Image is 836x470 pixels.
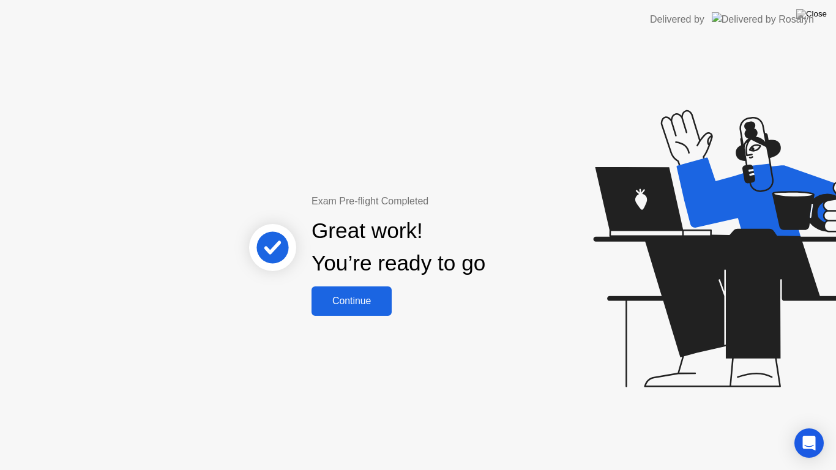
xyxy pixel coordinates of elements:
[712,12,814,26] img: Delivered by Rosalyn
[315,296,388,307] div: Continue
[650,12,704,27] div: Delivered by
[312,215,485,280] div: Great work! You’re ready to go
[794,428,824,458] div: Open Intercom Messenger
[312,286,392,316] button: Continue
[796,9,827,19] img: Close
[312,194,564,209] div: Exam Pre-flight Completed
